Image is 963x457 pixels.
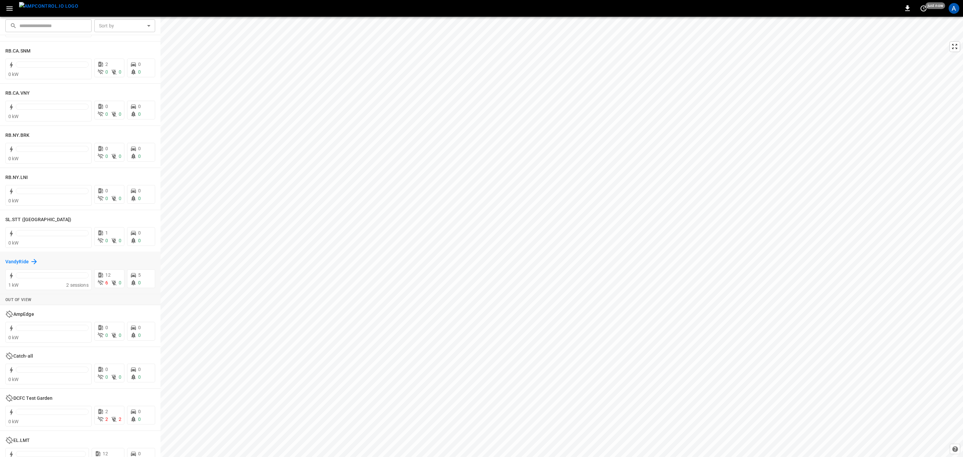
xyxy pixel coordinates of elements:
span: 0 [119,280,121,285]
span: 0 kW [8,377,19,382]
span: 12 [103,451,108,456]
span: 0 [119,374,121,380]
span: 0 [105,333,108,338]
span: 0 [138,188,141,193]
span: 0 [138,409,141,414]
strong: Out of View [5,297,31,302]
span: 0 [105,69,108,75]
span: 0 kW [8,72,19,77]
span: 0 [105,238,108,243]
span: 0 [119,111,121,117]
span: 0 [119,69,121,75]
canvas: Map [160,17,963,457]
span: 0 [138,367,141,372]
span: 0 [105,374,108,380]
span: 0 [138,374,141,380]
span: 5 [138,272,141,278]
button: set refresh interval [918,3,929,14]
h6: DCFC Test Garden [13,395,53,402]
h6: RB.CA.SNM [5,48,30,55]
span: 0 kW [8,335,19,340]
span: 0 [138,196,141,201]
span: 0 [138,325,141,330]
span: 0 kW [8,198,19,203]
span: 0 [105,104,108,109]
span: 0 [138,451,141,456]
span: 0 [138,104,141,109]
span: 0 [138,230,141,236]
span: 0 [105,154,108,159]
span: 0 [138,69,141,75]
span: 0 kW [8,419,19,424]
h6: SL.STT (Statesville) [5,216,72,223]
span: 0 [119,238,121,243]
span: 0 [138,62,141,67]
span: 6 [105,280,108,285]
h6: RB.NY.LNI [5,174,28,181]
span: 2 [105,62,108,67]
span: 0 [105,111,108,117]
span: just now [926,2,945,9]
span: 1 [105,230,108,236]
span: 2 [105,417,108,422]
span: 0 kW [8,240,19,246]
img: ampcontrol.io logo [19,2,78,10]
span: 0 [119,196,121,201]
span: 0 kW [8,156,19,161]
h6: EL.LMT [13,437,30,444]
span: 0 [138,154,141,159]
span: 0 [138,333,141,338]
span: 0 [105,367,108,372]
span: 0 [105,188,108,193]
h6: RB.CA.VNY [5,90,30,97]
span: 0 [105,325,108,330]
span: 2 sessions [66,282,89,288]
span: 12 [105,272,111,278]
span: 0 [138,238,141,243]
h6: Catch-all [13,353,33,360]
span: 0 [138,111,141,117]
span: 0 [119,154,121,159]
span: 0 [138,417,141,422]
div: profile-icon [949,3,959,14]
span: 0 [105,146,108,151]
span: 2 [105,409,108,414]
h6: AmpEdge [13,311,34,318]
span: 0 [119,333,121,338]
span: 2 [119,417,121,422]
span: 0 kW [8,114,19,119]
span: 0 [138,146,141,151]
h6: VandyRide [5,258,29,266]
span: 0 [138,280,141,285]
span: 0 [105,196,108,201]
h6: RB.NY.BRK [5,132,29,139]
span: 1 kW [8,282,19,288]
